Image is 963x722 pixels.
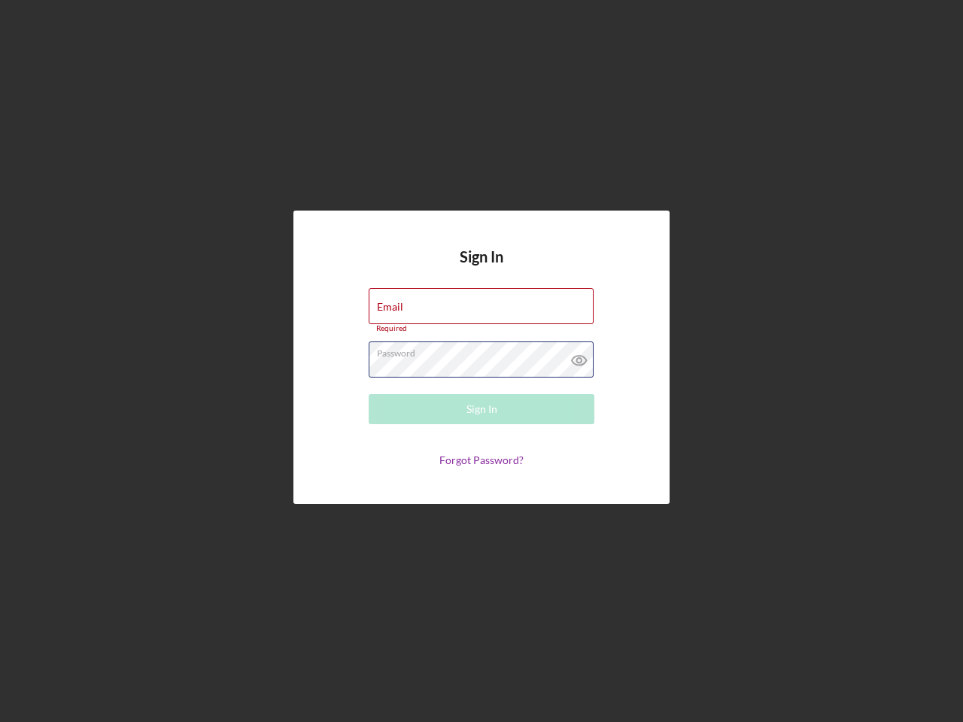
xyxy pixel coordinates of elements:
h4: Sign In [460,248,503,288]
label: Password [377,342,594,359]
div: Sign In [466,394,497,424]
label: Email [377,301,403,313]
div: Required [369,324,594,333]
a: Forgot Password? [439,454,524,466]
button: Sign In [369,394,594,424]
